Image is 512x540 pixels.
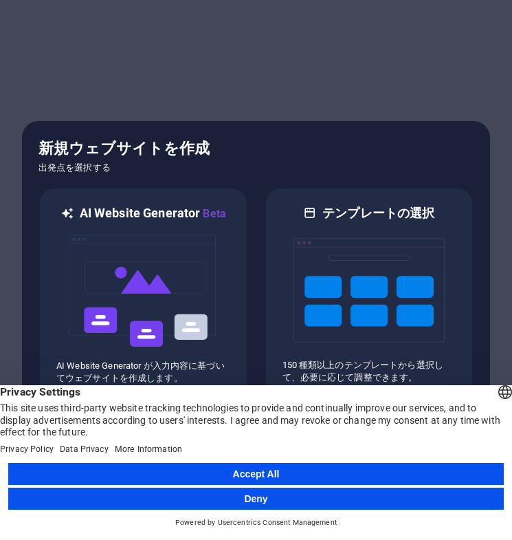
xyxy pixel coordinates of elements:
h6: AI Website Generator [80,205,226,222]
h6: 出発点を選択する [38,160,474,176]
p: 150 種類以上のテンプレートから選択して、必要に応じて調整できます。 [282,359,456,384]
div: AI Website GeneratorBetaaiAI Website Generator が入力内容に基づいてウェブサイトを作成します。 [38,187,248,402]
img: ai [67,222,219,360]
h6: テンプレートの選択 [322,205,434,222]
p: AI Website Generator が入力内容に基づいてウェブサイトを作成します。 [56,360,230,385]
h5: 新規ウェブサイトを作成 [38,138,474,160]
div: テンプレートの選択150 種類以上のテンプレートから選択して、必要に応じて調整できます。 [265,187,474,402]
span: Beta [200,207,226,220]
